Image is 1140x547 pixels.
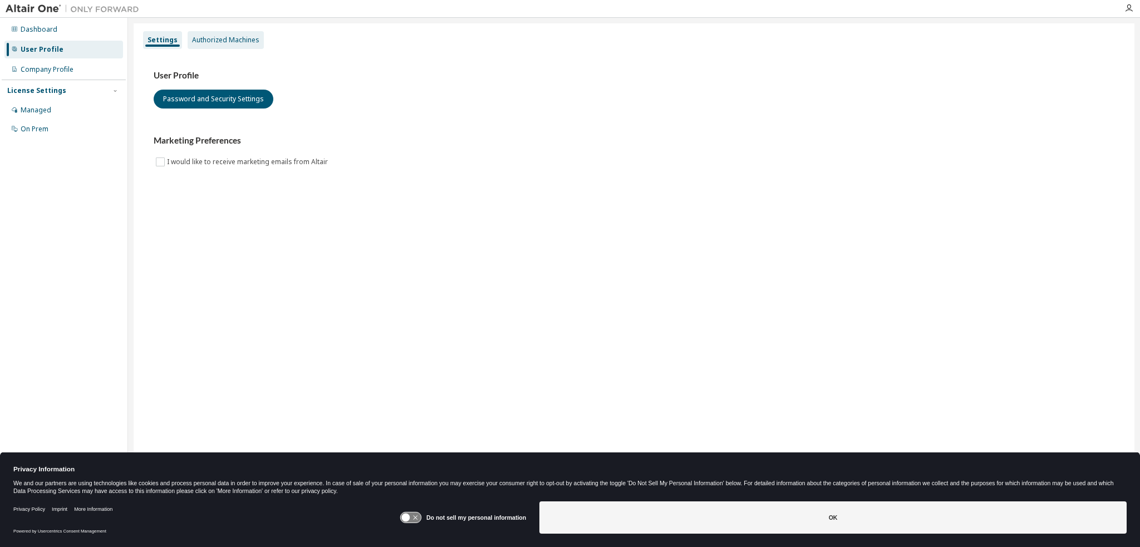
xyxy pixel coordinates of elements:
[21,125,48,134] div: On Prem
[6,3,145,14] img: Altair One
[21,65,73,74] div: Company Profile
[21,106,51,115] div: Managed
[154,135,1114,146] h3: Marketing Preferences
[148,36,178,45] div: Settings
[154,90,273,109] button: Password and Security Settings
[167,155,330,169] label: I would like to receive marketing emails from Altair
[154,70,1114,81] h3: User Profile
[192,36,259,45] div: Authorized Machines
[21,45,63,54] div: User Profile
[21,25,57,34] div: Dashboard
[7,86,66,95] div: License Settings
